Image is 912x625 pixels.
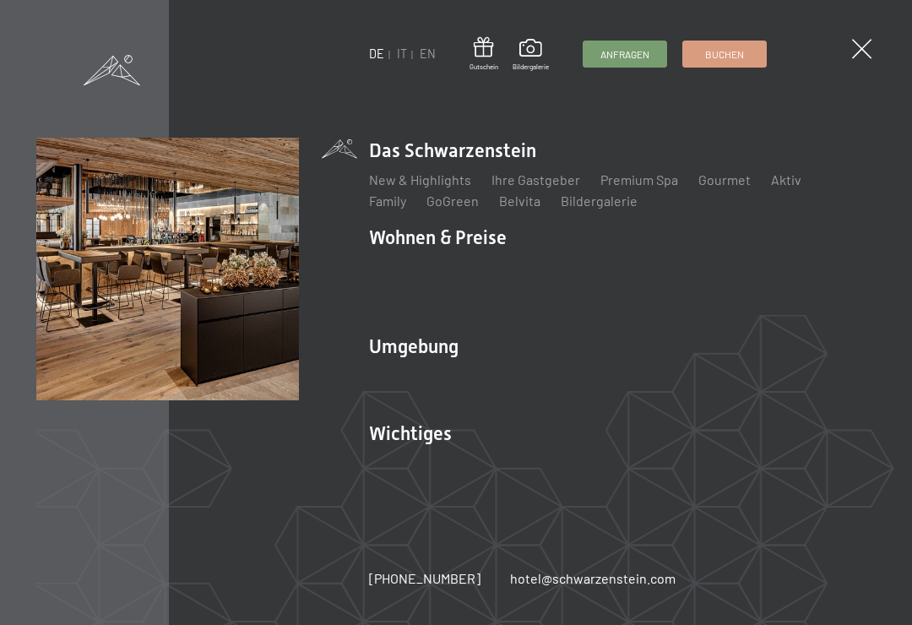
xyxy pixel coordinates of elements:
[698,171,751,187] a: Gourmet
[369,193,406,209] a: Family
[426,193,479,209] a: GoGreen
[397,46,407,61] a: IT
[369,569,480,588] a: [PHONE_NUMBER]
[470,62,498,72] span: Gutschein
[420,46,436,61] a: EN
[771,171,801,187] a: Aktiv
[705,47,744,62] span: Buchen
[369,171,471,187] a: New & Highlights
[513,62,549,72] span: Bildergalerie
[600,171,678,187] a: Premium Spa
[513,39,549,71] a: Bildergalerie
[491,171,580,187] a: Ihre Gastgeber
[561,193,638,209] a: Bildergalerie
[499,193,540,209] a: Belvita
[470,37,498,72] a: Gutschein
[369,570,480,586] span: [PHONE_NUMBER]
[36,138,299,400] img: Wellnesshotel Südtirol SCHWARZENSTEIN - Wellnessurlaub in den Alpen
[369,46,384,61] a: DE
[600,47,649,62] span: Anfragen
[584,41,666,67] a: Anfragen
[510,569,676,588] a: hotel@schwarzenstein.com
[683,41,766,67] a: Buchen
